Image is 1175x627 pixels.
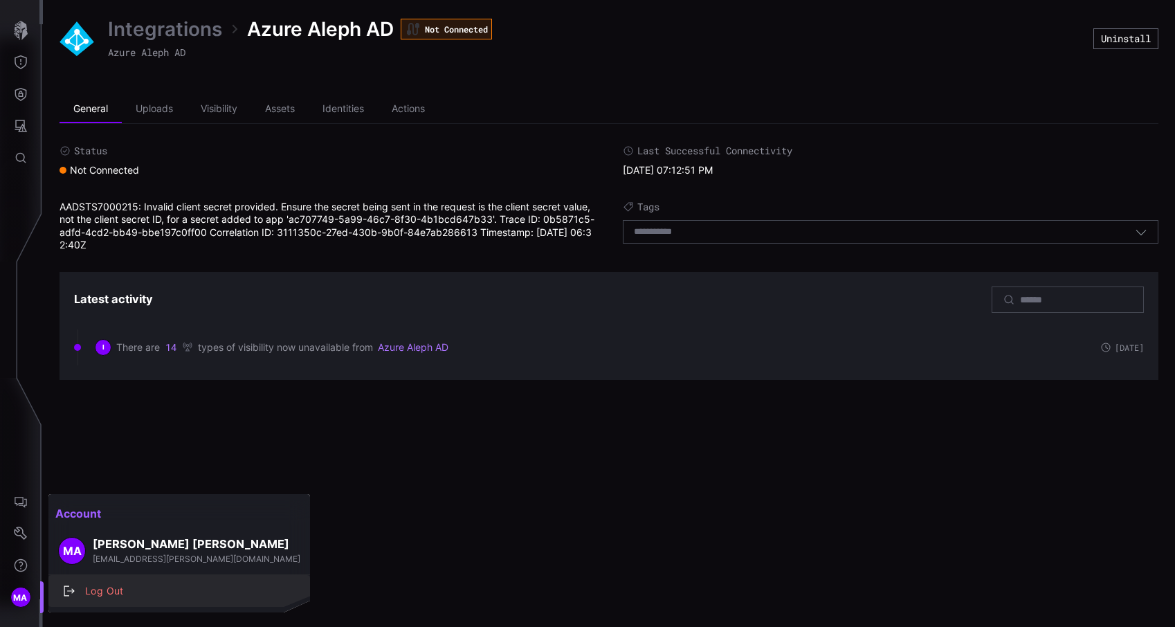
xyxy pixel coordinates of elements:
h3: [PERSON_NAME] [PERSON_NAME] [93,537,300,552]
span: MA [63,544,82,558]
div: Log Out [78,583,295,600]
h2: Account [48,500,310,527]
span: [EMAIL_ADDRESS][PERSON_NAME][DOMAIN_NAME] [93,554,300,564]
button: Log Out [48,575,310,607]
